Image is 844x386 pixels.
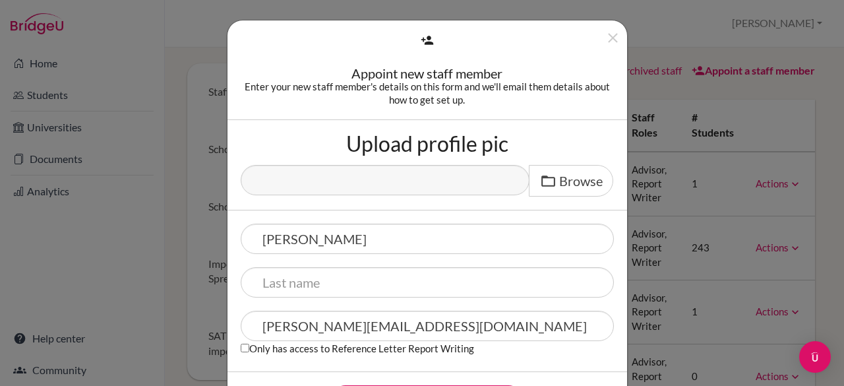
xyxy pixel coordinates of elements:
button: Close [605,30,621,51]
div: Enter your new staff member's details on this form and we'll email them details about how to get ... [241,80,614,106]
input: Email [241,311,614,341]
input: Only has access to Reference Letter Report Writing [241,344,249,352]
span: Browse [559,173,603,189]
input: First name [241,224,614,254]
input: Last name [241,267,614,298]
label: Only has access to Reference Letter Report Writing [241,341,474,355]
div: Appoint new staff member [241,67,614,80]
div: Open Intercom Messenger [799,341,831,373]
label: Upload profile pic [346,133,508,154]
